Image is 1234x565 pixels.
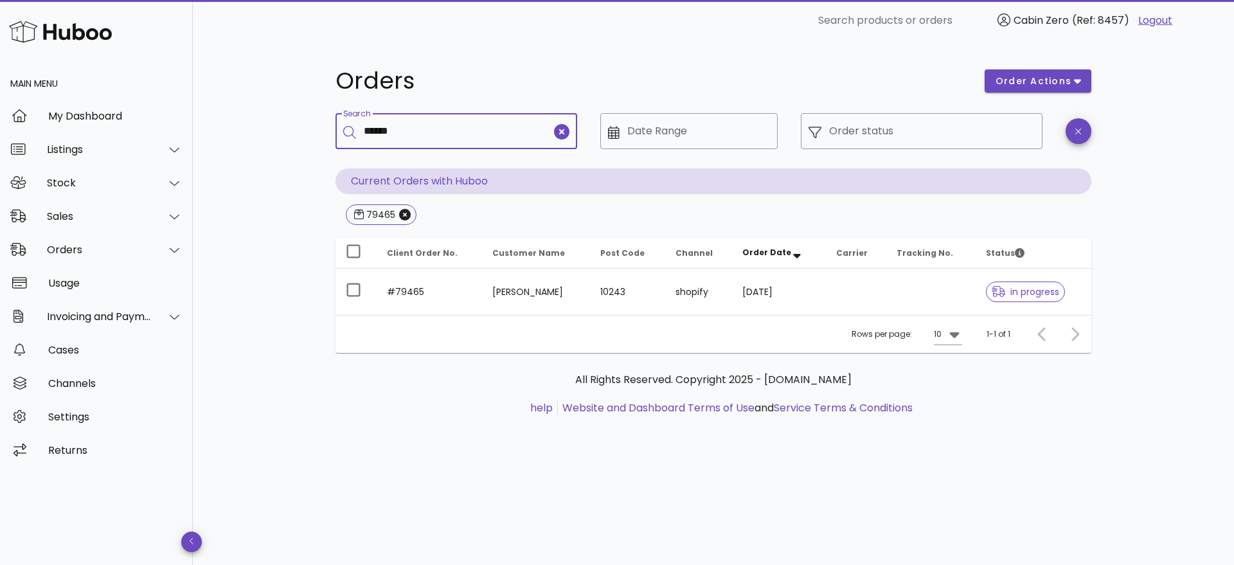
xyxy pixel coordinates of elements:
span: order actions [995,75,1072,88]
div: 10 [934,328,942,340]
span: Post Code [600,247,645,258]
button: clear icon [554,124,569,139]
div: Listings [47,143,152,156]
label: Search [343,109,370,119]
div: 10Rows per page: [934,324,962,345]
img: Huboo Logo [9,18,112,46]
div: Rows per page: [852,316,962,353]
div: Cases [48,344,183,356]
span: Client Order No. [387,247,458,258]
div: Returns [48,444,183,456]
a: help [530,400,553,415]
th: Client Order No. [377,238,482,269]
span: Order Date [742,247,791,258]
a: Service Terms & Conditions [774,400,913,415]
th: Status [976,238,1091,269]
span: Cabin Zero [1014,13,1069,28]
span: in progress [992,287,1060,296]
td: [PERSON_NAME] [482,269,590,315]
th: Carrier [826,238,886,269]
th: Tracking No. [886,238,976,269]
span: Tracking No. [897,247,953,258]
th: Order Date: Sorted descending. Activate to remove sorting. [732,238,826,269]
a: Logout [1138,13,1172,28]
div: Orders [47,244,152,256]
a: Website and Dashboard Terms of Use [562,400,755,415]
div: Usage [48,277,183,289]
div: 79465 [364,208,395,221]
div: My Dashboard [48,110,183,122]
td: 10243 [590,269,665,315]
span: Carrier [836,247,868,258]
th: Post Code [590,238,665,269]
span: Channel [675,247,713,258]
div: 1-1 of 1 [987,328,1010,340]
div: Settings [48,411,183,423]
div: Sales [47,210,152,222]
div: Invoicing and Payments [47,310,152,323]
span: Status [986,247,1024,258]
div: Stock [47,177,152,189]
p: Current Orders with Huboo [335,168,1091,194]
span: (Ref: 8457) [1072,13,1129,28]
td: [DATE] [732,269,826,315]
button: order actions [985,69,1091,93]
span: Customer Name [492,247,565,258]
h1: Orders [335,69,969,93]
th: Customer Name [482,238,590,269]
p: All Rights Reserved. Copyright 2025 - [DOMAIN_NAME] [346,372,1081,388]
th: Channel [665,238,732,269]
button: Close [399,209,411,220]
div: Channels [48,377,183,390]
li: and [558,400,913,416]
td: #79465 [377,269,482,315]
td: shopify [665,269,732,315]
